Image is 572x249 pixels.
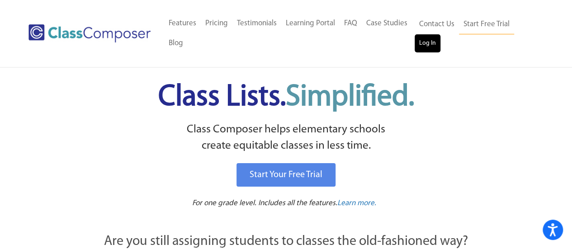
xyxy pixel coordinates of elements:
span: Simplified. [286,83,414,112]
p: Class Composer helps elementary schools create equitable classes in less time. [54,122,518,155]
span: Class Lists. [158,83,414,112]
a: Learn more. [337,198,376,209]
a: Start Free Trial [459,14,514,35]
a: Case Studies [362,14,412,33]
a: Pricing [201,14,232,33]
nav: Header Menu [415,14,537,52]
a: Features [164,14,201,33]
span: Learn more. [337,199,376,207]
a: Blog [164,33,188,53]
a: Log In [415,34,440,52]
a: Start Your Free Trial [236,163,336,187]
span: For one grade level. Includes all the features. [192,199,337,207]
img: Class Composer [28,24,151,42]
span: Start Your Free Trial [250,170,322,179]
a: Learning Portal [281,14,340,33]
a: Testimonials [232,14,281,33]
a: FAQ [340,14,362,33]
nav: Header Menu [164,14,415,53]
a: Contact Us [415,14,459,34]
